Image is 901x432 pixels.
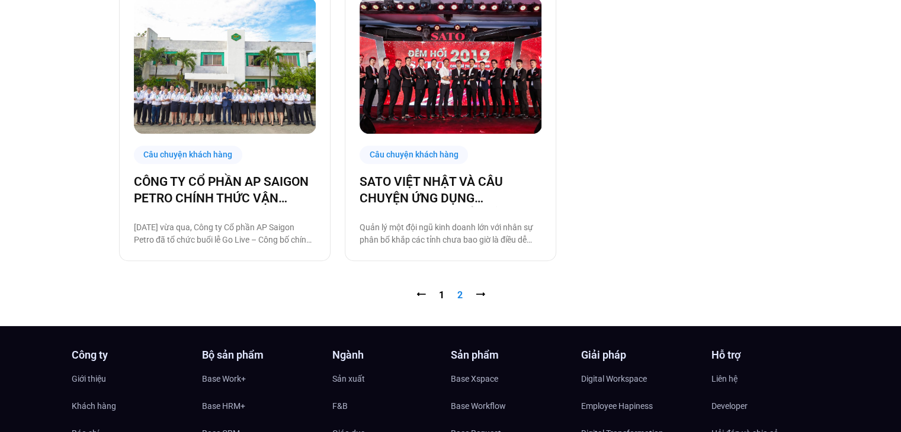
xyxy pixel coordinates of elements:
span: Khách hàng [72,397,116,415]
span: Sản xuất [332,370,365,388]
span: ⭢ [476,289,485,301]
div: Câu chuyện khách hàng [360,146,469,164]
a: SATO VIỆT NHẬT VÀ CÂU CHUYỆN ỨNG DỤNG [DOMAIN_NAME] ĐỂ QUẢN LÝ HOẠT ĐỘNG KINH DOANH [360,173,541,207]
p: Quản lý một đội ngũ kinh doanh lớn với nhân sự phân bổ khắp các tỉnh chưa bao giờ là điều dễ dàng... [360,221,541,246]
div: Câu chuyện khách hàng [134,146,243,164]
span: Base Work+ [202,370,246,388]
span: 2 [457,289,463,301]
a: ⭠ [416,289,426,301]
span: Base HRM+ [202,397,245,415]
a: Digital Workspace [581,370,700,388]
a: Giới thiệu [72,370,190,388]
h4: Công ty [72,350,190,360]
a: CÔNG TY CỔ PHẦN AP SAIGON PETRO CHÍNH THỨC VẬN HÀNH TRÊN NỀN TẢNG [DOMAIN_NAME] [134,173,316,207]
h4: Giải pháp [581,350,700,360]
nav: Pagination [119,288,783,302]
span: F&B [332,397,348,415]
span: Giới thiệu [72,370,106,388]
a: Base Workflow [451,397,569,415]
a: Liên hệ [711,370,830,388]
h4: Ngành [332,350,451,360]
h4: Sản phẩm [451,350,569,360]
a: Base Xspace [451,370,569,388]
a: Sản xuất [332,370,451,388]
a: Developer [711,397,830,415]
span: Digital Workspace [581,370,647,388]
p: [DATE] vừa qua, Công ty Cổ phần AP Saigon Petro đã tổ chức buổi lễ Go Live – Công bố chính thức t... [134,221,316,246]
a: Base HRM+ [202,397,320,415]
a: F&B [332,397,451,415]
span: Base Xspace [451,370,498,388]
span: Base Workflow [451,397,506,415]
h4: Bộ sản phẩm [202,350,320,360]
a: Employee Hapiness [581,397,700,415]
span: Developer [711,397,748,415]
a: Khách hàng [72,397,190,415]
h4: Hỗ trợ [711,350,830,360]
a: 1 [439,289,444,301]
a: Base Work+ [202,370,320,388]
span: Liên hệ [711,370,738,388]
span: Employee Hapiness [581,397,653,415]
